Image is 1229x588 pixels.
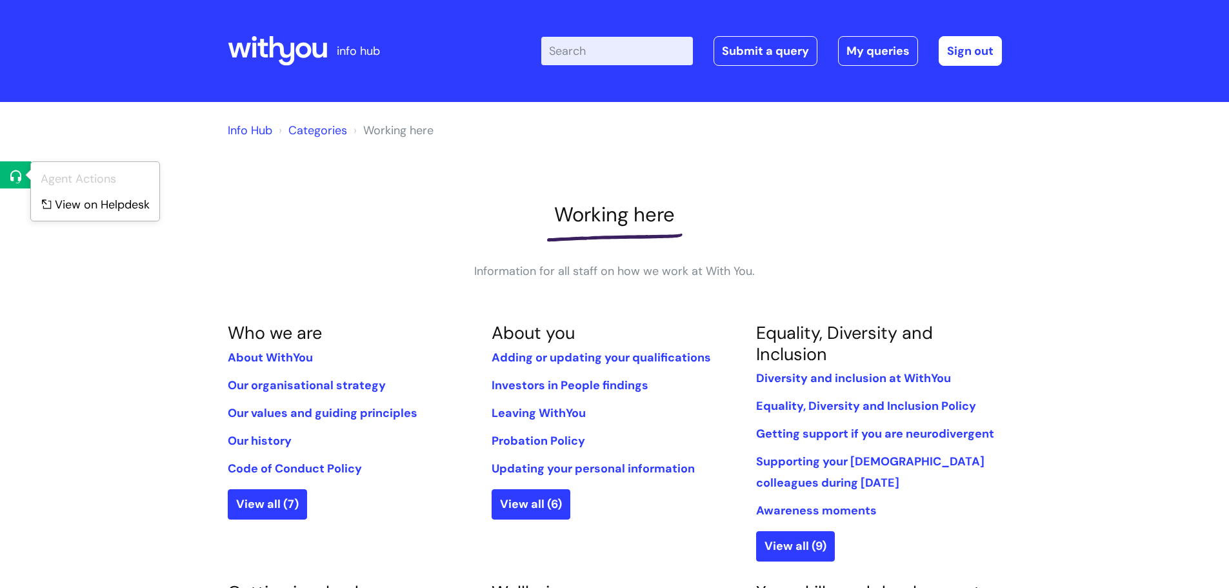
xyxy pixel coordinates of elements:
[228,489,307,519] a: View all (7)
[492,461,695,476] a: Updating your personal information
[492,489,570,519] a: View all (6)
[337,41,380,61] p: info hub
[288,123,347,138] a: Categories
[756,454,984,490] a: Supporting your [DEMOGRAPHIC_DATA] colleagues during [DATE]
[228,433,292,449] a: Our history
[228,321,322,344] a: Who we are
[228,378,386,393] a: Our organisational strategy
[228,350,313,365] a: About WithYou
[31,191,159,215] a: View on Helpdesk
[228,123,272,138] a: Info Hub
[421,261,808,281] p: Information for all staff on how we work at With You.
[492,321,575,344] a: About you
[228,405,417,421] a: Our values and guiding principles
[756,503,877,518] a: Awareness moments
[41,168,150,189] div: Agent Actions
[492,433,585,449] a: Probation Policy
[492,378,648,393] a: Investors in People findings
[756,426,994,441] a: Getting support if you are neurodivergent
[939,36,1002,66] a: Sign out
[756,370,951,386] a: Diversity and inclusion at WithYou
[756,398,976,414] a: Equality, Diversity and Inclusion Policy
[714,36,817,66] a: Submit a query
[756,531,835,561] a: View all (9)
[756,321,933,365] a: Equality, Diversity and Inclusion
[350,120,434,141] li: Working here
[541,36,1002,66] div: | -
[541,37,693,65] input: Search
[492,405,586,421] a: Leaving WithYou
[228,203,1002,227] h1: Working here
[838,36,918,66] a: My queries
[228,461,362,476] a: Code of Conduct Policy
[492,350,711,365] a: Adding or updating your qualifications
[275,120,347,141] li: Solution home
